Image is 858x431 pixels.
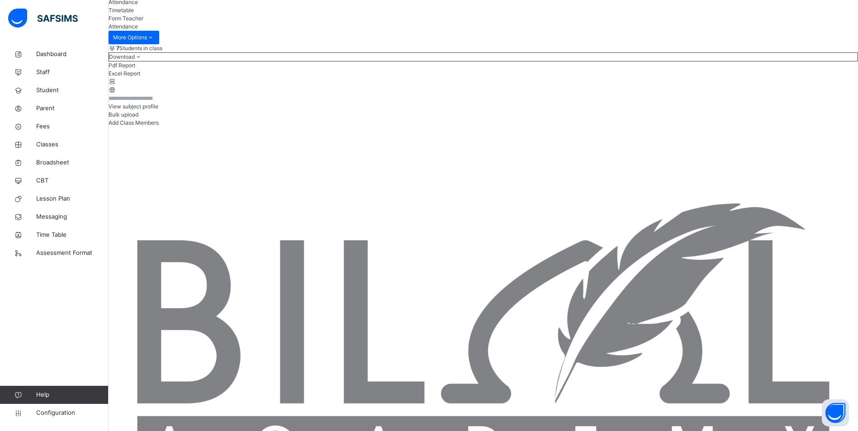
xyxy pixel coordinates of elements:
span: Messaging [36,212,109,221]
span: Timetable [109,7,134,14]
li: dropdown-list-item-null-0 [109,61,858,70]
img: safsims [8,9,78,28]
span: Form Teacher [109,15,143,22]
span: Lesson Plan [36,194,109,203]
span: Add Class Members [109,119,159,126]
span: Students in class [116,44,162,52]
span: Broadsheet [36,158,109,167]
span: Bulk upload [109,111,138,118]
li: dropdown-list-item-null-1 [109,70,858,78]
span: Parent [36,104,109,113]
span: Time Table [36,230,109,239]
span: Configuration [36,408,108,417]
span: Attendance [109,23,138,30]
span: Student [36,86,109,95]
span: Assessment Format [36,248,109,258]
span: Dashboard [36,50,109,59]
span: Fees [36,122,109,131]
span: View subject profile [109,103,158,110]
b: 7 [116,45,119,52]
span: Download [109,53,135,60]
span: Help [36,390,108,399]
span: Staff [36,68,109,77]
span: Classes [36,140,109,149]
span: CBT [36,176,109,185]
button: Open asap [822,399,849,426]
span: More Options [113,33,155,42]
